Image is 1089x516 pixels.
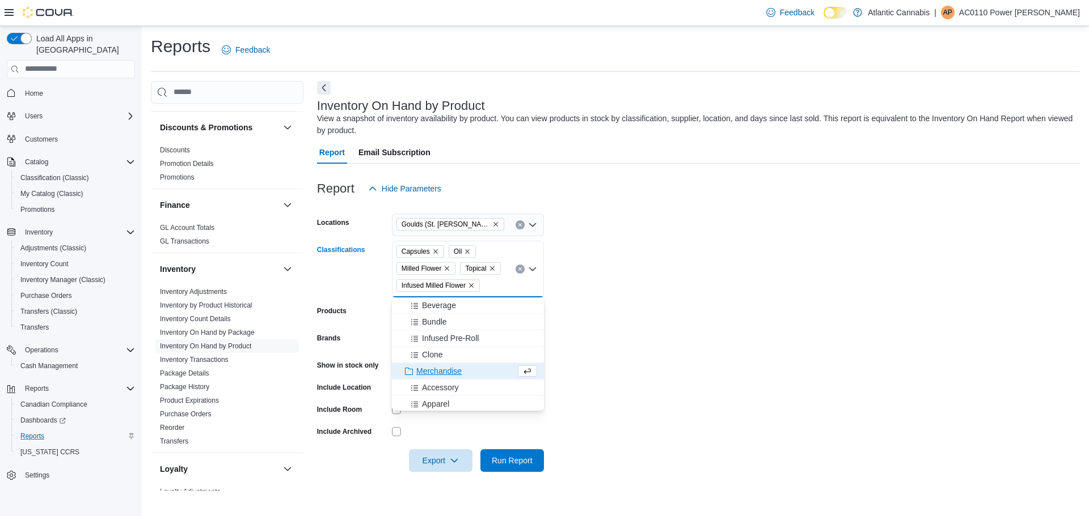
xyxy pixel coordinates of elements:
button: Close list of options [528,265,537,274]
span: Reorder [160,423,184,432]
span: Accessory [422,382,459,393]
input: Dark Mode [824,7,847,19]
span: Inventory Transactions [160,355,229,364]
a: Inventory Transactions [160,356,229,364]
a: Loyalty Adjustments [160,488,221,496]
h3: Inventory On Hand by Product [317,99,485,113]
span: Catalog [25,157,48,167]
span: Oil [454,246,462,257]
span: Email Subscription [358,141,430,164]
span: GL Account Totals [160,223,214,232]
span: Report [319,141,345,164]
span: Dashboards [20,416,66,425]
a: Promotion Details [160,160,214,168]
span: Inventory On Hand by Package [160,328,255,337]
button: Remove Infused Milled Flower from selection in this group [468,282,475,289]
span: Classification (Classic) [16,171,135,185]
button: Loyalty [281,462,294,476]
button: Remove Capsules from selection in this group [432,248,439,255]
a: Inventory On Hand by Package [160,329,255,336]
button: Clear input [516,265,525,274]
button: Apparel [392,396,544,412]
a: Promotions [16,203,60,216]
a: Discounts [160,146,190,154]
label: Products [317,306,347,315]
span: Inventory by Product Historical [160,301,252,310]
span: Load All Apps in [GEOGRAPHIC_DATA] [32,33,135,56]
button: Operations [20,343,63,357]
a: Product Expirations [160,396,219,404]
a: Inventory Manager (Classic) [16,273,110,287]
a: Purchase Orders [16,289,77,302]
button: Users [20,109,47,123]
button: Catalog [20,155,53,169]
span: Oil [449,245,476,258]
a: Package History [160,383,209,391]
span: Capsules [402,246,430,257]
button: Home [2,85,140,101]
a: Transfers (Classic) [16,305,82,318]
span: Infused Pre-Roll [422,332,479,344]
span: Inventory [20,225,135,239]
span: Operations [25,346,58,355]
span: Settings [25,471,49,480]
button: Promotions [11,202,140,218]
span: Customers [25,135,58,144]
span: Washington CCRS [16,445,135,459]
span: Beverage [422,300,456,311]
button: Inventory Count [11,256,140,272]
span: Package Details [160,369,209,378]
button: Remove Milled Flower from selection in this group [444,265,450,272]
button: Customers [2,131,140,147]
button: Infused Pre-Roll [392,330,544,347]
label: Include Room [317,405,362,414]
button: Settings [2,467,140,483]
span: Loyalty Adjustments [160,487,221,496]
a: Package Details [160,369,209,377]
button: Next [317,81,331,95]
button: Inventory [281,262,294,276]
span: Inventory Manager (Classic) [20,275,105,284]
span: Adjustments (Classic) [16,241,135,255]
span: Catalog [20,155,135,169]
a: Reports [16,429,49,443]
button: Run Report [480,449,544,472]
span: Customers [20,132,135,146]
h3: Discounts & Promotions [160,122,252,133]
span: Bundle [422,316,447,327]
button: Discounts & Promotions [281,121,294,134]
a: Reorder [160,424,184,432]
a: Dashboards [16,413,70,427]
a: Inventory Count [16,257,73,271]
button: Clone [392,347,544,363]
h3: Inventory [160,263,196,275]
a: Feedback [217,39,275,61]
span: Home [20,86,135,100]
span: Milled Flower [402,263,442,274]
span: Inventory Count [16,257,135,271]
h3: Report [317,182,354,195]
button: Remove Topical from selection in this group [489,265,496,272]
span: Promotions [16,203,135,216]
span: Merchandise [416,365,462,377]
span: Infused Milled Flower [402,280,466,291]
button: Inventory [20,225,57,239]
span: Cash Management [20,361,78,370]
label: Include Location [317,383,371,392]
span: Feedback [235,44,270,56]
button: Reports [2,381,140,396]
span: Settings [20,468,135,482]
button: Reports [20,382,53,395]
span: Promotion Details [160,159,214,168]
button: Transfers [11,319,140,335]
span: Inventory Count [20,259,69,268]
span: My Catalog (Classic) [20,189,83,198]
span: Hide Parameters [382,183,441,194]
a: Settings [20,468,54,482]
h1: Reports [151,35,210,58]
label: Include Archived [317,427,372,436]
span: Inventory Adjustments [160,287,227,296]
span: Transfers [160,437,188,446]
p: Atlantic Cannabis [868,6,930,19]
